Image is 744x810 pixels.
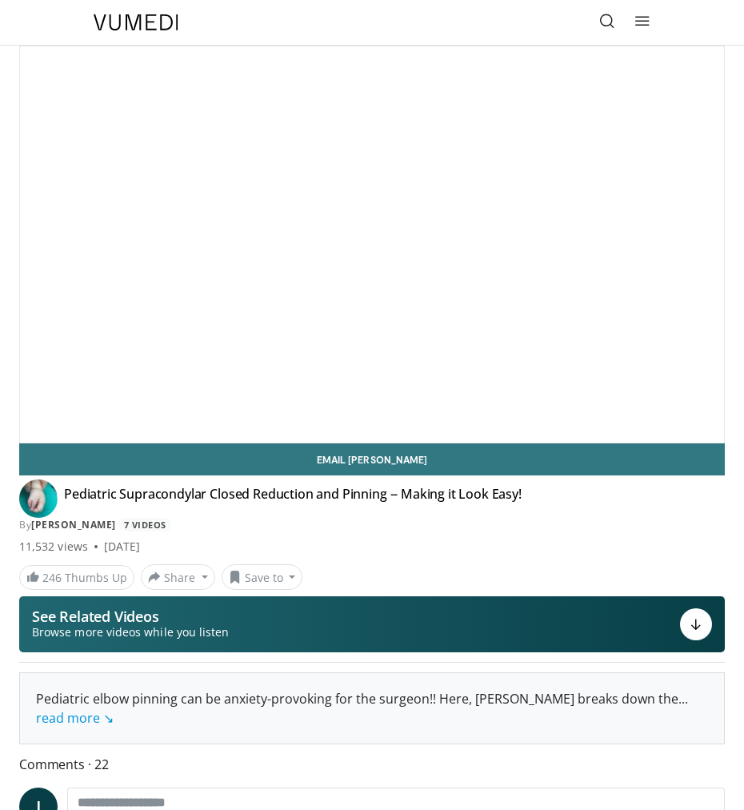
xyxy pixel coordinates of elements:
a: 246 Thumbs Up [19,565,134,590]
div: By [19,518,725,532]
p: See Related Videos [32,608,229,624]
h4: Pediatric Supracondylar Closed Reduction and Pinning -- Making it Look Easy! [64,486,522,511]
a: read more ↘ [36,709,114,727]
a: 7 Videos [118,518,171,531]
a: [PERSON_NAME] [31,518,116,531]
span: 246 [42,570,62,585]
div: Pediatric elbow pinning can be anxiety-provoking for the surgeon!! Here, [PERSON_NAME] breaks dow... [36,689,708,728]
video-js: Video Player [20,46,724,443]
img: Avatar [19,479,58,518]
div: [DATE] [104,539,140,555]
button: See Related Videos Browse more videos while you listen [19,596,725,652]
a: Email [PERSON_NAME] [19,443,725,475]
button: Save to [222,564,303,590]
span: 11,532 views [19,539,88,555]
img: VuMedi Logo [94,14,178,30]
button: Share [141,564,215,590]
span: Browse more videos while you listen [32,624,229,640]
span: Comments 22 [19,754,725,775]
